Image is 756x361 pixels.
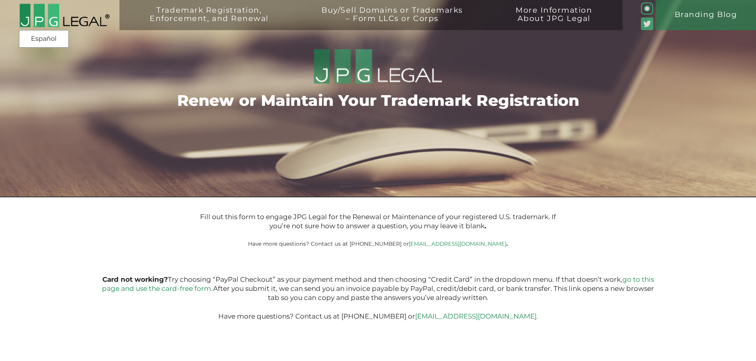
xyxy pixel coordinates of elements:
[641,17,654,30] img: Twitter_Social_Icon_Rounded_Square_Color-mid-green3-90.png
[19,3,110,28] img: 2016-logo-black-letters-3-r.png
[102,275,168,283] b: Card not working?
[196,212,559,231] p: Fill out this form to engage JPG Legal for the Renewal or Maintenance of your registered U.S. tra...
[21,32,66,46] a: Español
[299,6,485,36] a: Buy/Sell Domains or Trademarks– Form LLCs or Corps
[127,6,291,36] a: Trademark Registration,Enforcement, and Renewal
[506,241,508,247] b: .
[248,241,508,247] small: Have more questions? Contact us at [PHONE_NUMBER] or
[102,275,654,292] a: go to this page and use the card-free form.
[415,312,538,320] a: [EMAIL_ADDRESS][DOMAIN_NAME].
[485,222,486,230] b: .
[641,2,654,15] img: glyph-logo_May2016-green3-90.png
[493,6,615,36] a: More InformationAbout JPG Legal
[98,275,658,321] p: Try choosing “PayPal Checkout” as your payment method and then choosing “Credit Card” in the drop...
[409,241,506,247] a: [EMAIL_ADDRESS][DOMAIN_NAME]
